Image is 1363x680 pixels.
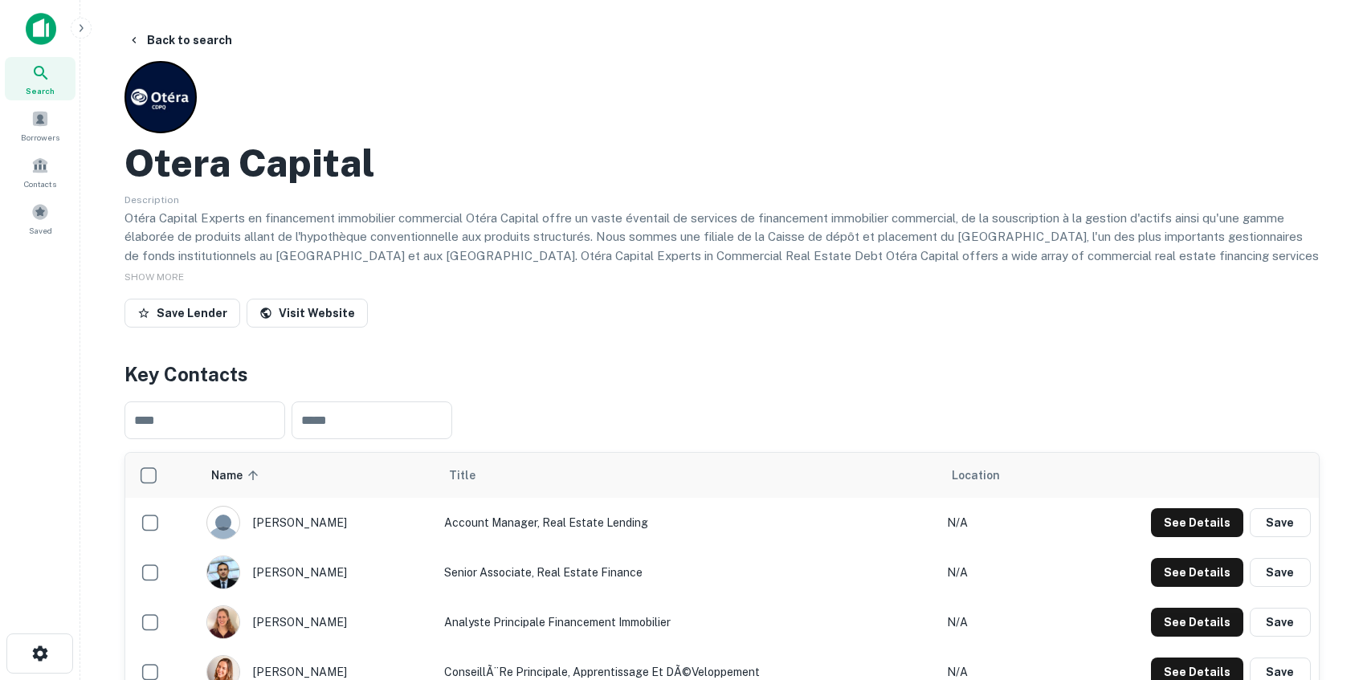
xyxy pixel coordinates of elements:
[121,26,239,55] button: Back to search
[1250,508,1311,537] button: Save
[1151,508,1243,537] button: See Details
[124,299,240,328] button: Save Lender
[206,556,428,589] div: [PERSON_NAME]
[124,194,179,206] span: Description
[939,453,1051,498] th: Location
[206,506,428,540] div: [PERSON_NAME]
[124,209,1320,303] p: Otéra Capital Experts en financement immobilier commercial Otéra Capital offre un vaste éventail ...
[436,498,940,548] td: Account Manager, Real Estate Lending
[5,150,75,193] a: Contacts
[207,507,239,539] img: 9c8pery4andzj6ohjkjp54ma2
[247,299,368,328] a: Visit Website
[206,605,428,639] div: [PERSON_NAME]
[952,466,1000,485] span: Location
[436,548,940,597] td: Senior Associate, Real Estate Finance
[207,606,239,638] img: 1516898468023
[5,57,75,100] a: Search
[211,466,263,485] span: Name
[1283,552,1363,629] iframe: Chat Widget
[5,104,75,147] a: Borrowers
[1151,558,1243,587] button: See Details
[29,224,52,237] span: Saved
[5,197,75,240] a: Saved
[1250,608,1311,637] button: Save
[26,13,56,45] img: capitalize-icon.png
[436,453,940,498] th: Title
[21,131,59,144] span: Borrowers
[124,271,184,283] span: SHOW MORE
[207,556,239,588] img: 1675274569635
[26,84,55,97] span: Search
[939,548,1051,597] td: N/A
[1151,608,1243,637] button: See Details
[124,360,1320,389] h4: Key Contacts
[198,453,436,498] th: Name
[939,498,1051,548] td: N/A
[24,177,56,190] span: Contacts
[124,140,375,186] h2: Otera Capital
[1250,558,1311,587] button: Save
[449,466,496,485] span: Title
[436,597,940,647] td: Analyste Principale Financement Immobilier
[939,597,1051,647] td: N/A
